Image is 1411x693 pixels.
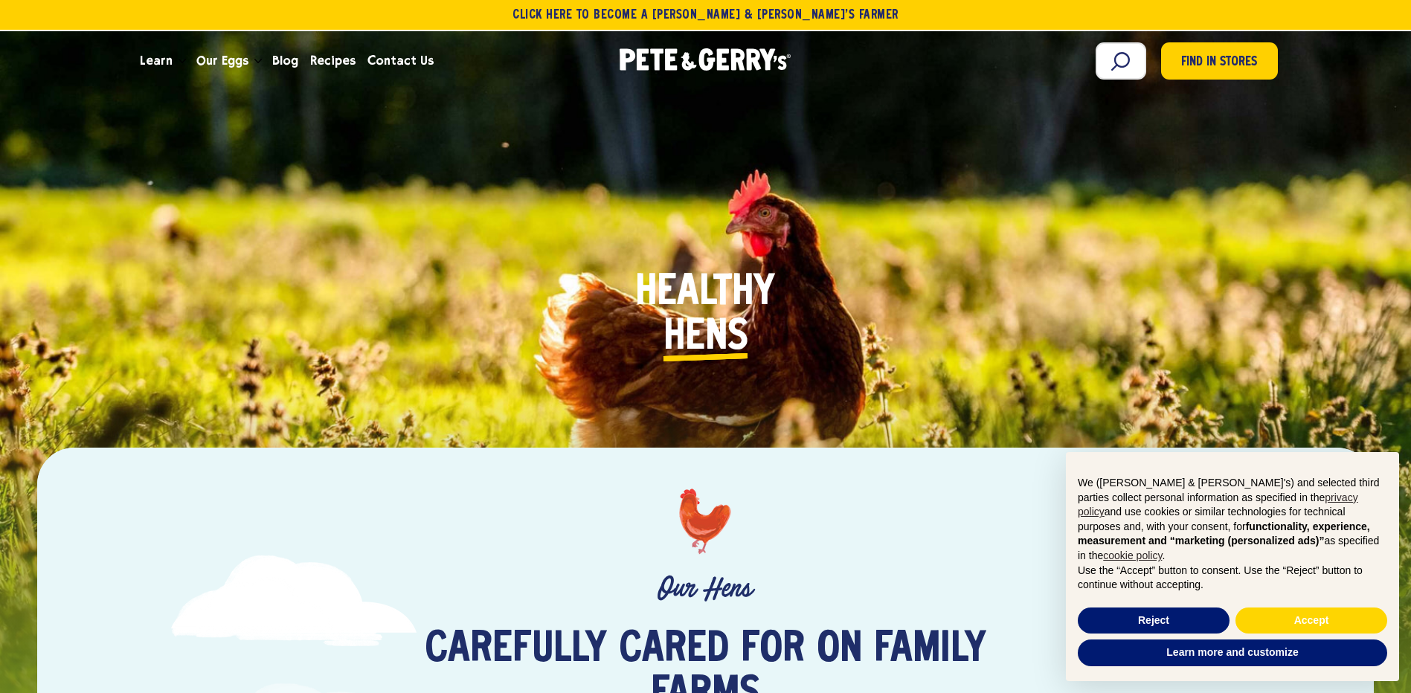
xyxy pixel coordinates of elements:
[727,315,748,360] i: s
[361,41,440,81] a: Contact Us
[310,51,356,70] span: Recipes
[140,51,173,70] span: Learn
[425,628,607,672] span: Carefully
[149,573,1262,605] p: Our Hens
[1078,607,1230,634] button: Reject
[817,628,862,672] span: on
[874,628,986,672] span: family
[741,628,805,672] span: for
[190,41,254,81] a: Our Eggs
[367,51,434,70] span: Contact Us
[619,628,729,672] span: cared
[1078,564,1387,593] p: Use the “Accept” button to consent. Use the “Reject” button to continue without accepting.
[254,59,262,64] button: Open the dropdown menu for Our Eggs
[1103,549,1162,561] a: cookie policy
[1078,639,1387,666] button: Learn more and customize
[635,271,775,315] span: Healthy
[1096,42,1146,80] input: Search
[266,41,304,81] a: Blog
[1078,476,1387,564] p: We ([PERSON_NAME] & [PERSON_NAME]'s) and selected third parties collect personal information as s...
[304,41,361,81] a: Recipes
[1181,53,1257,73] span: Find in Stores
[1161,42,1278,80] a: Find in Stores
[1235,607,1387,634] button: Accept
[196,51,248,70] span: Our Eggs
[179,59,186,64] button: Open the dropdown menu for Learn
[1054,440,1411,693] div: Notice
[134,41,179,81] a: Learn
[272,51,298,70] span: Blog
